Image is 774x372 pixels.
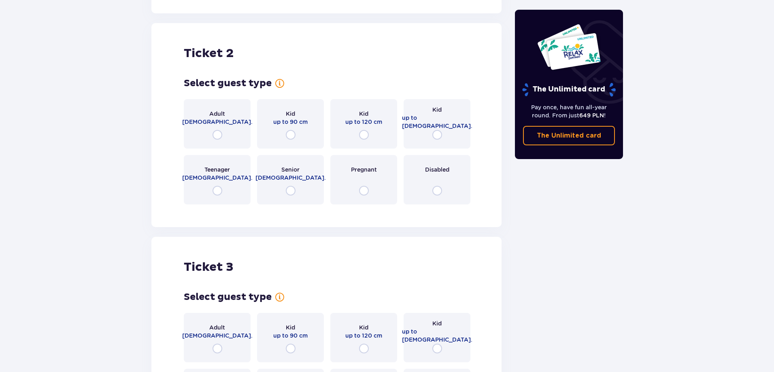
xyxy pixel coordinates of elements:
[523,126,615,145] a: The Unlimited card
[209,110,225,118] p: Adult
[182,118,253,126] p: [DEMOGRAPHIC_DATA].
[351,166,377,174] p: Pregnant
[521,83,617,97] p: The Unlimited card
[184,259,234,275] p: Ticket 3
[255,174,326,182] p: [DEMOGRAPHIC_DATA].
[425,166,449,174] p: Disabled
[286,323,295,332] p: Kid
[432,106,442,114] p: Kid
[345,332,382,340] p: up to 120 cm
[184,77,272,89] p: Select guest type
[523,103,615,119] p: Pay once, have fun all-year round. From just !
[184,46,234,61] p: Ticket 2
[273,332,308,340] p: up to 90 cm
[537,131,601,140] p: The Unlimited card
[182,174,253,182] p: [DEMOGRAPHIC_DATA].
[209,323,225,332] p: Adult
[402,327,472,344] p: up to [DEMOGRAPHIC_DATA].
[432,319,442,327] p: Kid
[345,118,382,126] p: up to 120 cm
[182,332,253,340] p: [DEMOGRAPHIC_DATA].
[204,166,230,174] p: Teenager
[359,110,368,118] p: Kid
[184,291,272,303] p: Select guest type
[273,118,308,126] p: up to 90 cm
[402,114,472,130] p: up to [DEMOGRAPHIC_DATA].
[281,166,300,174] p: Senior
[359,323,368,332] p: Kid
[286,110,295,118] p: Kid
[579,112,604,119] span: 649 PLN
